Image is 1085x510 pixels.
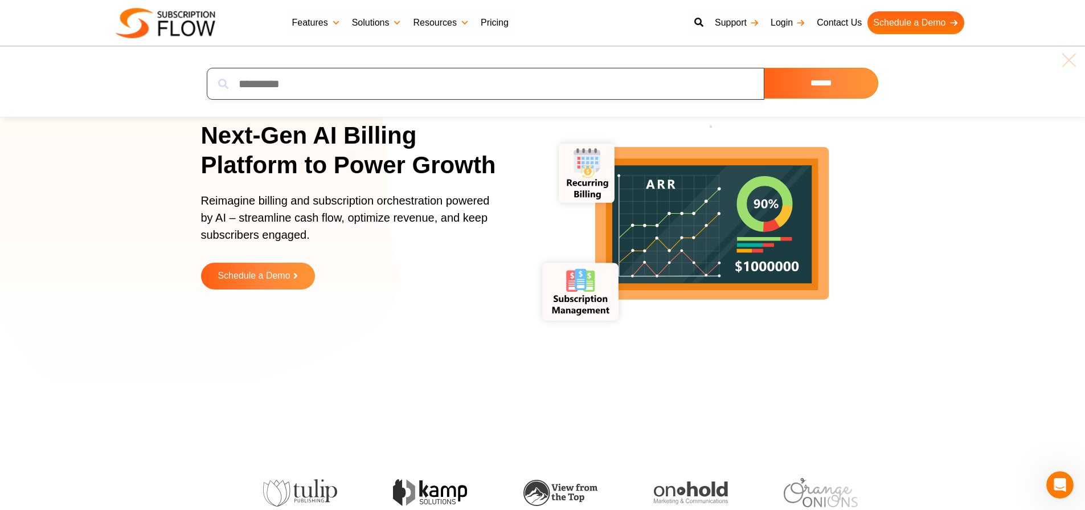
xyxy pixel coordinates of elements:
[637,482,711,504] img: onhold-marketing
[201,192,497,255] p: Reimagine billing and subscription orchestration powered by AI – streamline cash flow, optimize r...
[376,479,451,506] img: kamp-solution
[201,263,315,289] a: Schedule a Demo
[407,11,474,34] a: Resources
[867,11,964,34] a: Schedule a Demo
[201,121,511,181] h1: Next-Gen AI Billing Platform to Power Growth
[1046,471,1074,499] iframe: Intercom live chat
[116,8,215,38] img: Subscriptionflow
[765,11,811,34] a: Login
[475,11,514,34] a: Pricing
[286,11,346,34] a: Features
[218,271,290,281] span: Schedule a Demo
[767,478,841,507] img: orange-onions
[247,479,321,507] img: tulip-publishing
[811,11,867,34] a: Contact Us
[346,11,408,34] a: Solutions
[507,480,581,507] img: view-from-the-top
[709,11,765,34] a: Support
